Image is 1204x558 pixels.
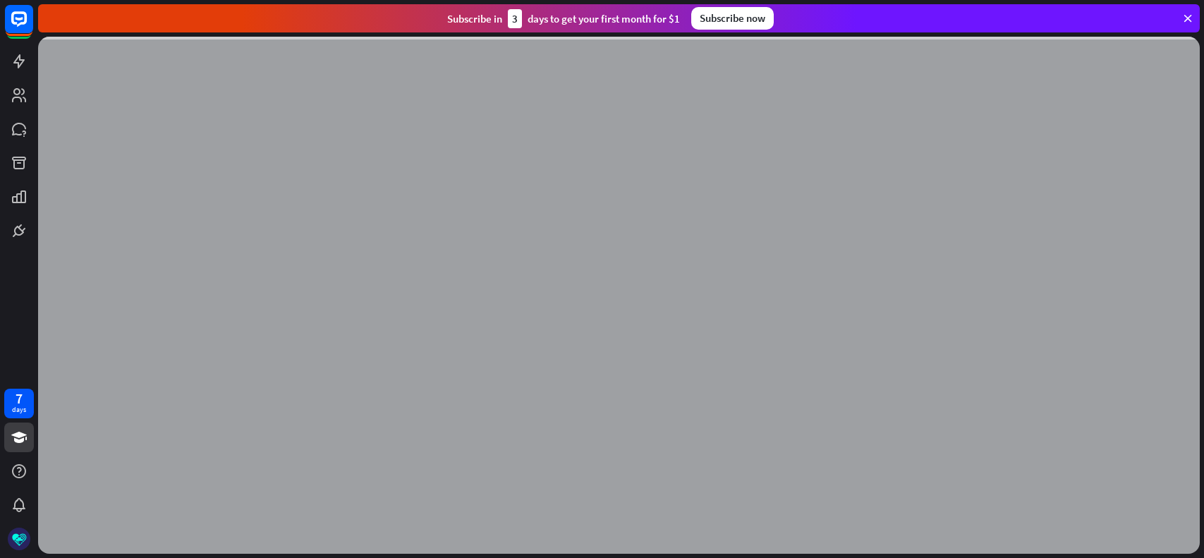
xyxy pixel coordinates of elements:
div: Subscribe in days to get your first month for $1 [447,9,680,28]
div: 3 [508,9,522,28]
div: 7 [16,392,23,405]
div: Subscribe now [691,7,774,30]
div: days [12,405,26,415]
a: 7 days [4,389,34,418]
